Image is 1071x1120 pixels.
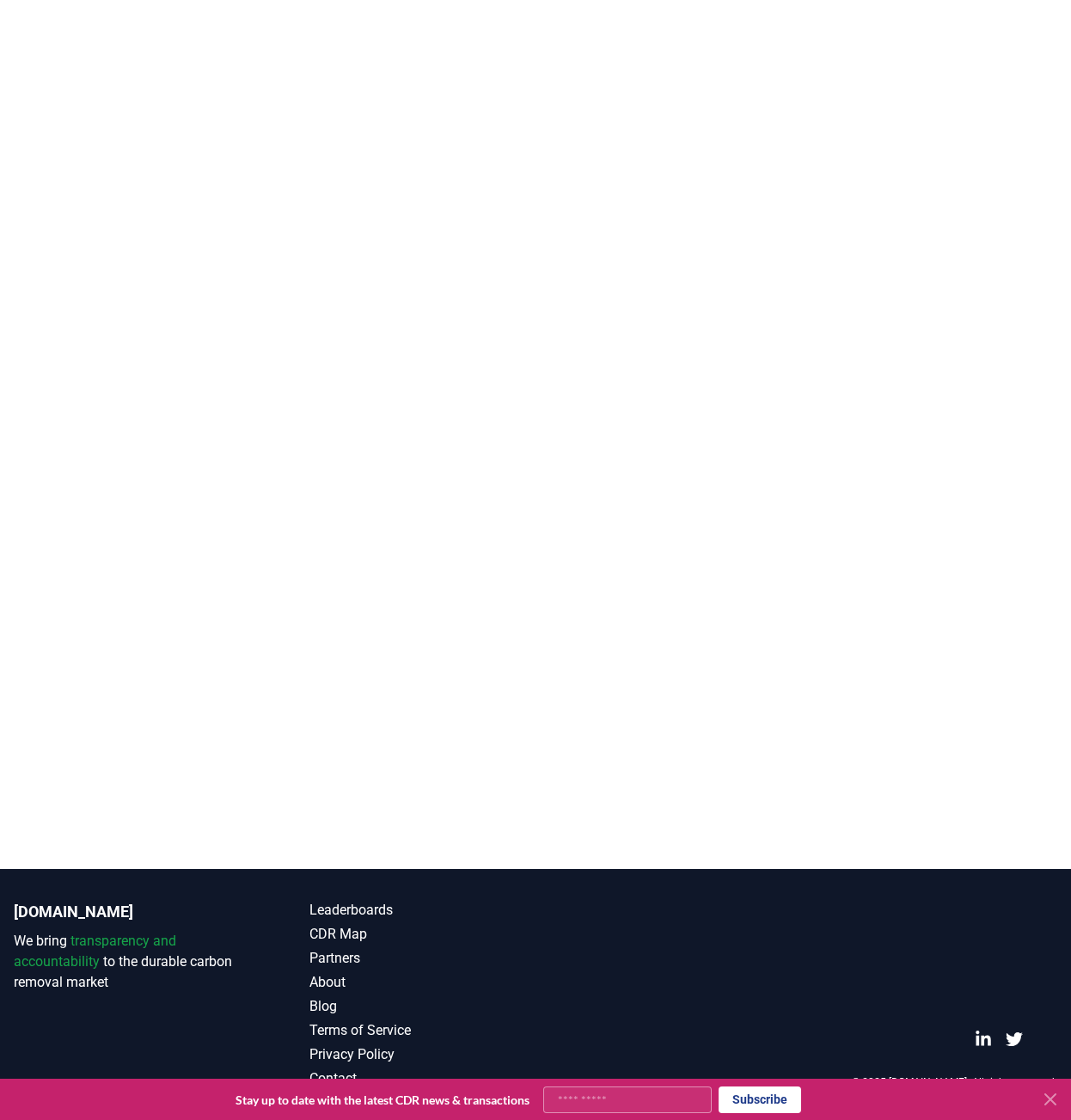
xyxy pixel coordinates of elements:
p: [DOMAIN_NAME] [14,900,241,924]
a: Twitter [1006,1031,1023,1048]
a: About [309,972,536,993]
a: Leaderboards [309,900,536,921]
span: transparency and accountability [14,933,176,970]
a: Contact [309,1068,536,1089]
a: Terms of Service [309,1020,536,1041]
a: CDR Map [309,924,536,945]
a: Privacy Policy [309,1044,536,1065]
a: LinkedIn [975,1031,992,1048]
p: We bring to the durable carbon removal market [14,931,241,993]
a: Partners [309,948,536,969]
a: Blog [309,996,536,1017]
p: © 2025 [DOMAIN_NAME]. All rights reserved. [852,1075,1057,1089]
